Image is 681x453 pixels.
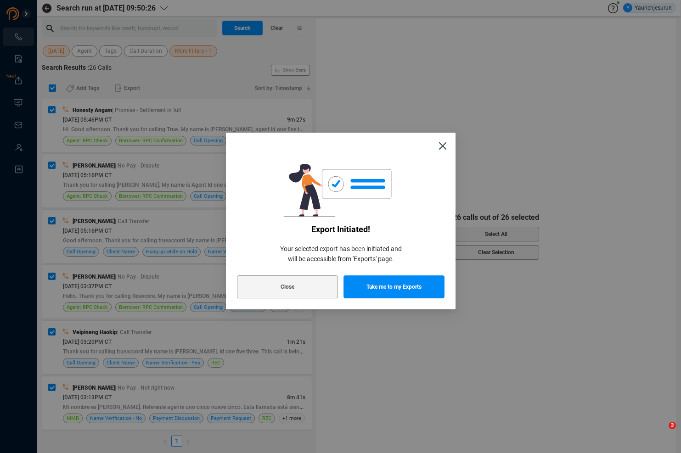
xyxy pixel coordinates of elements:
[237,244,445,254] span: Your selected export has been initiated and
[237,275,338,298] button: Close
[650,422,672,444] iframe: Intercom live chat
[281,275,294,298] span: Close
[430,133,456,158] button: Close
[343,275,445,298] button: Take me to my Exports
[237,224,445,235] span: Export initiated!
[366,275,422,298] span: Take me to my Exports
[237,254,445,264] span: will be accessible from 'Exports' page.
[669,422,676,429] span: 3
